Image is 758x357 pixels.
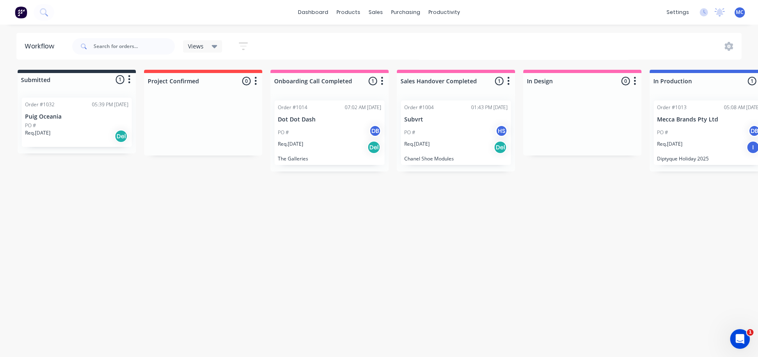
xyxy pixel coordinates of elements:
[278,116,381,123] p: Dot Dot Dash
[275,101,385,165] div: Order #101407:02 AM [DATE]Dot Dot DashPO #DBReq.[DATE]DelThe Galleries
[404,116,508,123] p: Subvrt
[404,129,415,136] p: PO #
[332,6,364,18] div: products
[25,129,50,137] p: Req. [DATE]
[367,141,380,154] div: Del
[278,140,303,148] p: Req. [DATE]
[736,9,744,16] span: MC
[404,140,430,148] p: Req. [DATE]
[495,125,508,137] div: HS
[278,129,289,136] p: PO #
[369,125,381,137] div: DB
[115,130,128,143] div: Del
[424,6,464,18] div: productivity
[387,6,424,18] div: purchasing
[294,6,332,18] a: dashboard
[25,101,55,108] div: Order #1032
[25,122,36,129] p: PO #
[494,141,507,154] div: Del
[278,156,381,162] p: The Galleries
[188,42,204,50] span: Views
[471,104,508,111] div: 01:43 PM [DATE]
[15,6,27,18] img: Factory
[92,101,128,108] div: 05:39 PM [DATE]
[401,101,511,165] div: Order #100401:43 PM [DATE]SubvrtPO #HSReq.[DATE]DelChanel Shoe Modules
[747,329,753,336] span: 1
[404,156,508,162] p: Chanel Shoe Modules
[364,6,387,18] div: sales
[657,104,687,111] div: Order #1013
[278,104,307,111] div: Order #1014
[657,129,668,136] p: PO #
[404,104,434,111] div: Order #1004
[662,6,693,18] div: settings
[657,140,682,148] p: Req. [DATE]
[730,329,750,349] iframe: Intercom live chat
[22,98,132,147] div: Order #103205:39 PM [DATE]Puig OceaniaPO #Req.[DATE]Del
[25,113,128,120] p: Puig Oceania
[25,41,58,51] div: Workflow
[94,38,175,55] input: Search for orders...
[345,104,381,111] div: 07:02 AM [DATE]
